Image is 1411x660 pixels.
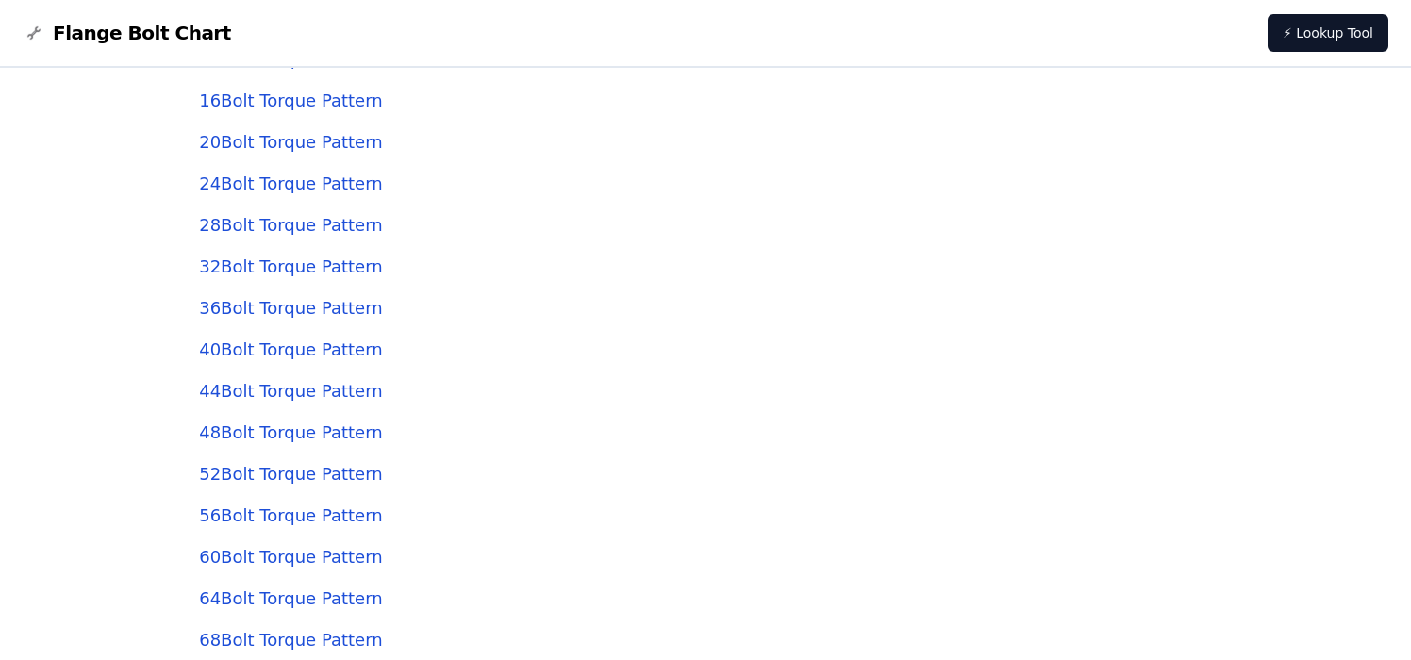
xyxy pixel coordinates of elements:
[199,132,382,152] a: 20Bolt Torque Pattern
[199,464,382,484] a: 52Bolt Torque Pattern
[199,298,382,318] a: 36Bolt Torque Pattern
[199,256,382,276] a: 32Bolt Torque Pattern
[199,49,382,69] a: 12Bolt Torque Pattern
[199,173,382,193] a: 24Bolt Torque Pattern
[199,381,382,401] a: 44Bolt Torque Pattern
[23,20,231,46] a: Flange Bolt Chart LogoFlange Bolt Chart
[1268,14,1388,52] a: ⚡ Lookup Tool
[199,91,382,110] a: 16Bolt Torque Pattern
[199,505,382,525] a: 56Bolt Torque Pattern
[199,215,382,235] a: 28Bolt Torque Pattern
[199,588,382,608] a: 64Bolt Torque Pattern
[23,22,45,44] img: Flange Bolt Chart Logo
[53,20,231,46] span: Flange Bolt Chart
[199,339,382,359] a: 40Bolt Torque Pattern
[199,630,382,650] a: 68Bolt Torque Pattern
[199,422,382,442] a: 48Bolt Torque Pattern
[199,547,382,567] a: 60Bolt Torque Pattern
